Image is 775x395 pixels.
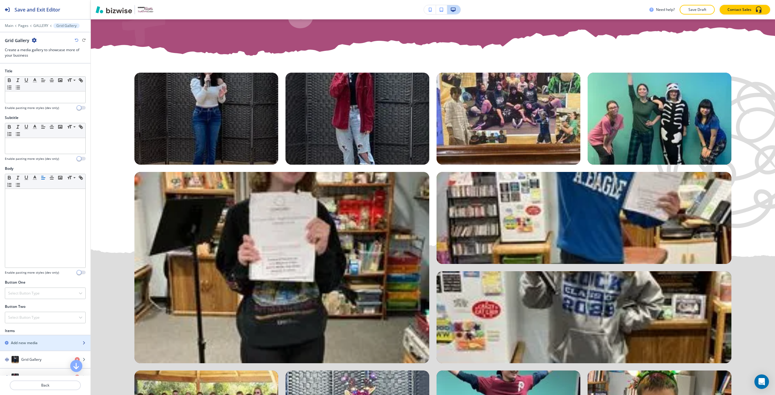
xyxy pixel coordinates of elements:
h2: Button Two [5,304,25,309]
h2: Grid Gallery [5,37,29,44]
img: Drag [5,357,9,362]
button: Back [10,380,81,390]
img: Your Logo [137,7,154,12]
h4: Select Button Type [8,315,40,320]
button: Grid Gallery [53,23,80,28]
button: Main [5,24,13,28]
button: GALLERY [33,24,48,28]
p: Contact Sales [727,7,751,12]
p: Save Draft [688,7,707,12]
h4: Select Button Type [8,291,40,296]
h4: Enable pasting more styles (dev only) [5,270,59,275]
div: Open Intercom Messenger [754,374,769,389]
button: Pages [18,24,28,28]
h4: Grid Gallery [21,374,41,380]
button: Save Draft [680,5,715,15]
h4: Enable pasting more styles (dev only) [5,106,59,110]
h4: Grid Gallery [21,357,41,362]
button: Contact Sales [720,5,770,15]
h2: Body [5,166,13,171]
p: Grid Gallery [56,24,77,28]
h2: Subtitle [5,115,18,120]
p: Back [10,383,80,388]
h4: Enable pasting more styles (dev only) [5,156,59,161]
h3: Need help? [656,7,675,12]
h3: Create a media gallery to showcase more of your business [5,47,86,58]
img: Bizwise Logo [96,6,132,13]
h2: Title [5,68,12,74]
h2: Items [5,328,15,334]
h2: Save and Exit Editor [15,6,60,13]
h2: Button One [5,280,25,285]
img: Drag [5,375,9,379]
h2: Add new media [11,340,38,346]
